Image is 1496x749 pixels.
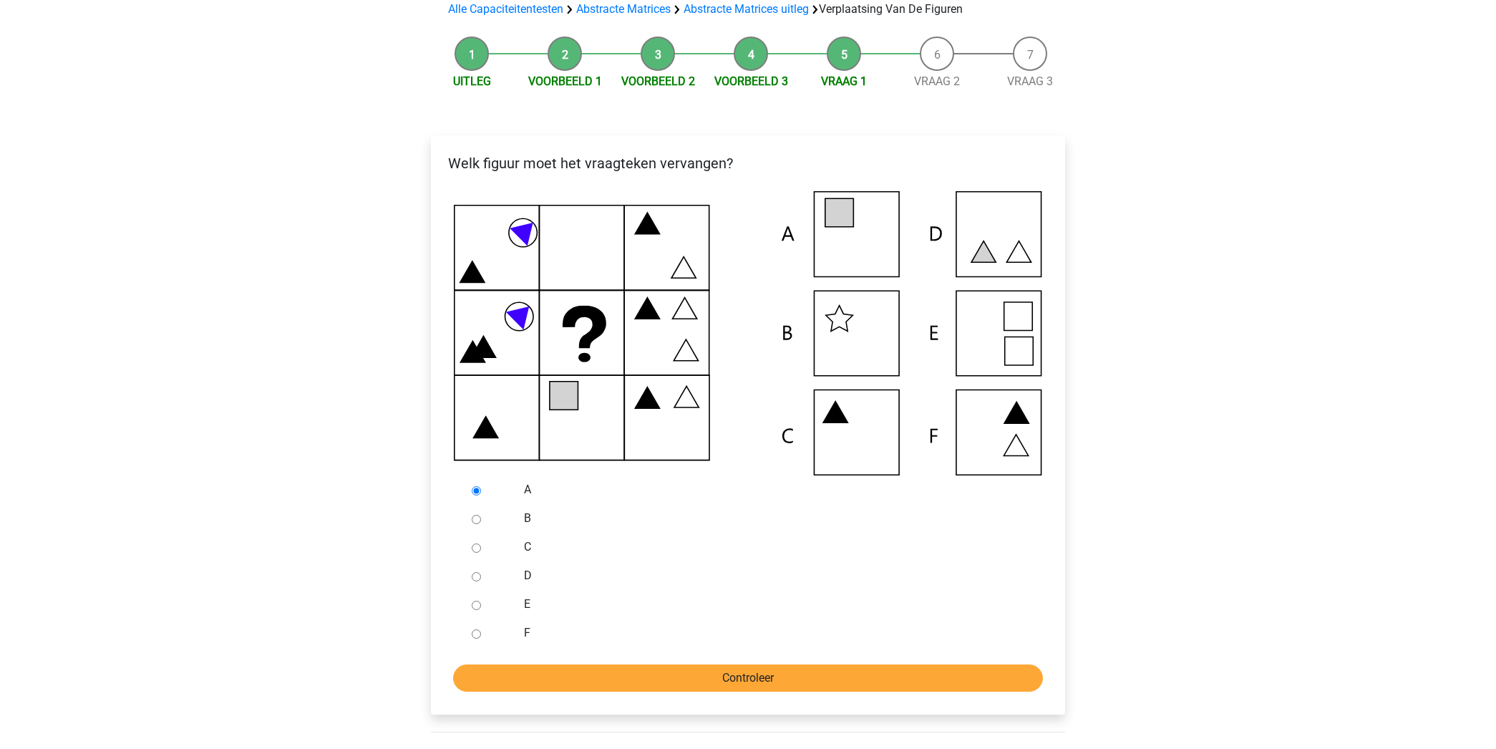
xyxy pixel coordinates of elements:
[453,74,491,88] a: Uitleg
[524,596,1019,613] label: E
[821,74,867,88] a: Vraag 1
[621,74,695,88] a: Voorbeeld 2
[524,567,1019,584] label: D
[453,665,1043,692] input: Controleer
[442,1,1054,18] div: Verplaatsing Van De Figuren
[524,624,1019,642] label: F
[524,481,1019,498] label: A
[914,74,960,88] a: Vraag 2
[1007,74,1053,88] a: Vraag 3
[714,74,788,88] a: Voorbeeld 3
[524,510,1019,527] label: B
[448,2,563,16] a: Alle Capaciteitentesten
[524,538,1019,556] label: C
[684,2,809,16] a: Abstracte Matrices uitleg
[442,153,1054,174] p: Welk figuur moet het vraagteken vervangen?
[576,2,671,16] a: Abstracte Matrices
[528,74,602,88] a: Voorbeeld 1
